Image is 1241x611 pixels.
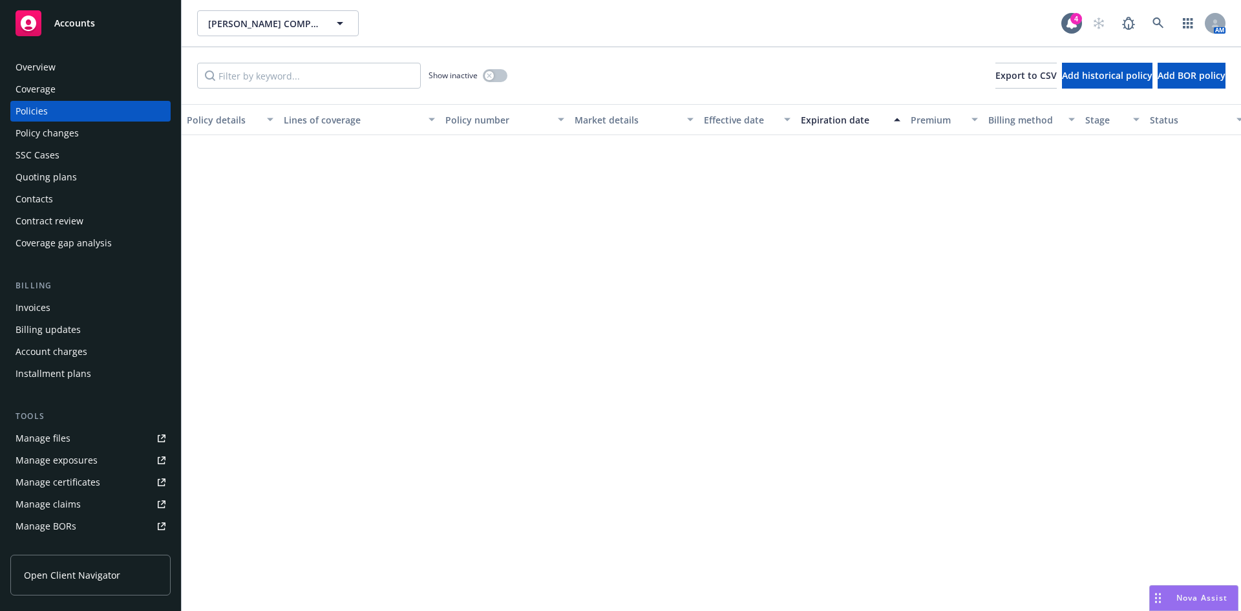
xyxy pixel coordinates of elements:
[16,538,114,559] div: Summary of insurance
[197,10,359,36] button: [PERSON_NAME] COMPANIES, INC.
[16,233,112,253] div: Coverage gap analysis
[10,145,171,166] a: SSC Cases
[1176,592,1227,603] span: Nova Assist
[16,79,56,100] div: Coverage
[10,167,171,188] a: Quoting plans
[16,297,50,318] div: Invoices
[1070,13,1082,25] div: 4
[10,123,171,144] a: Policy changes
[429,70,478,81] span: Show inactive
[54,18,95,28] span: Accounts
[1149,585,1238,611] button: Nova Assist
[10,363,171,384] a: Installment plans
[197,63,421,89] input: Filter by keyword...
[16,145,59,166] div: SSC Cases
[988,113,1061,127] div: Billing method
[16,428,70,449] div: Manage files
[182,104,279,135] button: Policy details
[10,538,171,559] a: Summary of insurance
[10,297,171,318] a: Invoices
[1085,113,1125,127] div: Stage
[10,279,171,292] div: Billing
[1175,10,1201,36] a: Switch app
[575,113,679,127] div: Market details
[911,113,964,127] div: Premium
[1080,104,1145,135] button: Stage
[16,494,81,515] div: Manage claims
[10,319,171,340] a: Billing updates
[569,104,699,135] button: Market details
[16,101,48,122] div: Policies
[906,104,983,135] button: Premium
[10,211,171,231] a: Contract review
[10,341,171,362] a: Account charges
[16,319,81,340] div: Billing updates
[699,104,796,135] button: Effective date
[16,189,53,209] div: Contacts
[995,69,1057,81] span: Export to CSV
[16,123,79,144] div: Policy changes
[284,113,421,127] div: Lines of coverage
[1086,10,1112,36] a: Start snowing
[1150,586,1166,610] div: Drag to move
[1158,69,1225,81] span: Add BOR policy
[796,104,906,135] button: Expiration date
[801,113,886,127] div: Expiration date
[16,472,100,493] div: Manage certificates
[16,167,77,188] div: Quoting plans
[995,63,1057,89] button: Export to CSV
[1062,63,1152,89] button: Add historical policy
[10,79,171,100] a: Coverage
[24,568,120,582] span: Open Client Navigator
[10,494,171,515] a: Manage claims
[704,113,776,127] div: Effective date
[10,428,171,449] a: Manage files
[16,450,98,471] div: Manage exposures
[16,363,91,384] div: Installment plans
[16,57,56,78] div: Overview
[1116,10,1141,36] a: Report a Bug
[279,104,440,135] button: Lines of coverage
[10,233,171,253] a: Coverage gap analysis
[983,104,1080,135] button: Billing method
[10,450,171,471] a: Manage exposures
[1158,63,1225,89] button: Add BOR policy
[440,104,569,135] button: Policy number
[16,516,76,537] div: Manage BORs
[16,211,83,231] div: Contract review
[10,57,171,78] a: Overview
[10,101,171,122] a: Policies
[10,472,171,493] a: Manage certificates
[445,113,550,127] div: Policy number
[10,516,171,537] a: Manage BORs
[10,5,171,41] a: Accounts
[1062,69,1152,81] span: Add historical policy
[187,113,259,127] div: Policy details
[10,410,171,423] div: Tools
[10,189,171,209] a: Contacts
[16,341,87,362] div: Account charges
[208,17,320,30] span: [PERSON_NAME] COMPANIES, INC.
[1150,113,1229,127] div: Status
[1145,10,1171,36] a: Search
